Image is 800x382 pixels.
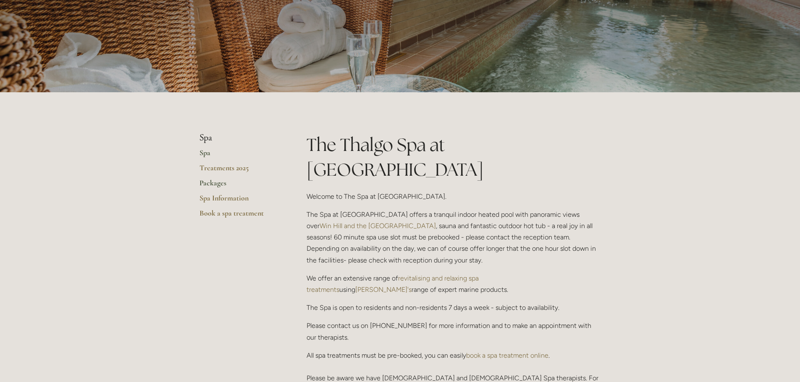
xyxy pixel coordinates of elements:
[307,273,601,295] p: We offer an extensive range of using range of expert marine products.
[307,209,601,266] p: The Spa at [GEOGRAPHIC_DATA] offers a tranquil indoor heated pool with panoramic views over , sau...
[199,148,280,163] a: Spa
[320,222,436,230] a: Win Hill and the [GEOGRAPHIC_DATA]
[199,178,280,193] a: Packages
[199,133,280,143] li: Spa
[199,163,280,178] a: Treatments 2025
[466,351,548,359] a: book a spa treatment online
[355,286,412,294] a: [PERSON_NAME]'s
[307,133,601,182] h1: The Thalgo Spa at [GEOGRAPHIC_DATA]
[307,320,601,343] p: Please contact us on [PHONE_NUMBER] for more information and to make an appointment with our ther...
[199,208,280,223] a: Book a spa treatment
[307,302,601,313] p: The Spa is open to residents and non-residents 7 days a week - subject to availability.
[199,193,280,208] a: Spa Information
[307,191,601,202] p: Welcome to The Spa at [GEOGRAPHIC_DATA].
